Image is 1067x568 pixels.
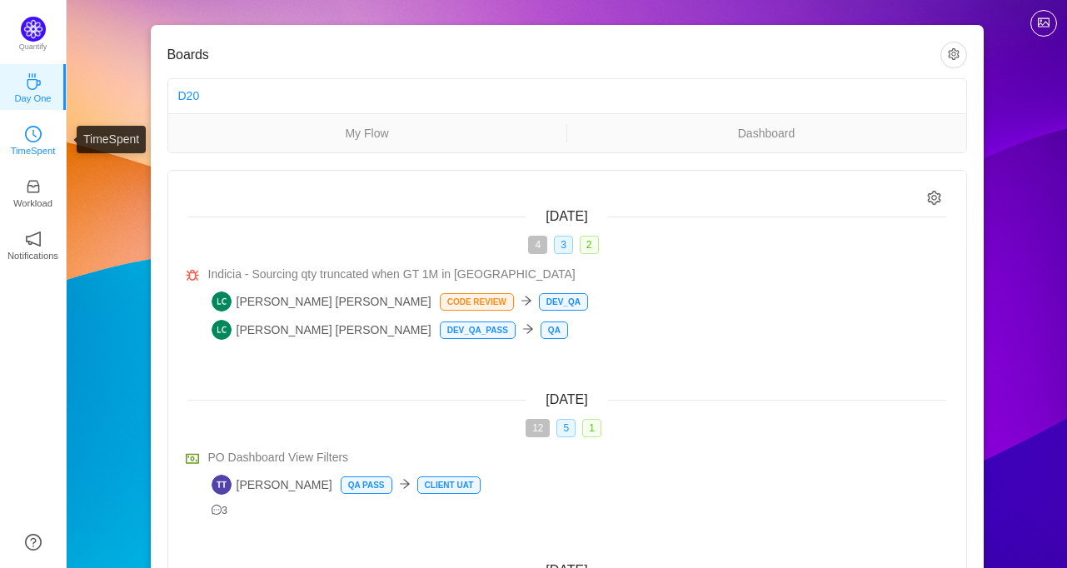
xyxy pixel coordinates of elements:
[167,47,940,63] h3: Boards
[208,449,349,466] span: PO Dashboard View Filters
[14,91,51,106] p: Day One
[580,236,599,254] span: 2
[546,209,587,223] span: [DATE]
[212,475,332,495] span: [PERSON_NAME]
[168,124,566,142] a: My Flow
[25,131,42,147] a: icon: clock-circleTimeSpent
[541,322,567,338] p: QA
[7,248,58,263] p: Notifications
[212,291,431,311] span: [PERSON_NAME] [PERSON_NAME]
[208,266,946,283] a: Indicia - Sourcing qty truncated when GT 1M in [GEOGRAPHIC_DATA]
[927,191,941,205] i: icon: setting
[212,505,228,516] span: 3
[178,89,200,102] a: D20
[540,294,587,310] p: Dev_QA
[546,392,587,406] span: [DATE]
[25,73,42,90] i: icon: coffee
[342,477,391,493] p: QA Pass
[13,196,52,211] p: Workload
[19,42,47,53] p: Quantify
[25,183,42,200] a: icon: inboxWorkload
[11,143,56,158] p: TimeSpent
[554,236,573,254] span: 3
[25,178,42,195] i: icon: inbox
[418,477,481,493] p: Client UAT
[212,291,232,311] img: LB
[582,419,601,437] span: 1
[25,236,42,252] a: icon: notificationNotifications
[208,266,576,283] span: Indicia - Sourcing qty truncated when GT 1M in [GEOGRAPHIC_DATA]
[526,419,550,437] span: 12
[25,534,42,551] a: icon: question-circle
[556,419,576,437] span: 5
[940,42,967,68] button: icon: setting
[567,124,966,142] a: Dashboard
[441,322,515,338] p: Dev_QA_Pass
[1030,10,1057,37] button: icon: picture
[521,295,532,306] i: icon: arrow-right
[208,449,946,466] a: PO Dashboard View Filters
[25,231,42,247] i: icon: notification
[212,320,431,340] span: [PERSON_NAME] [PERSON_NAME]
[25,78,42,95] a: icon: coffeeDay One
[212,475,232,495] img: TT
[25,126,42,142] i: icon: clock-circle
[212,505,222,516] i: icon: message
[522,323,534,335] i: icon: arrow-right
[21,17,46,42] img: Quantify
[212,320,232,340] img: LB
[441,294,513,310] p: Code Review
[399,478,411,490] i: icon: arrow-right
[528,236,547,254] span: 4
